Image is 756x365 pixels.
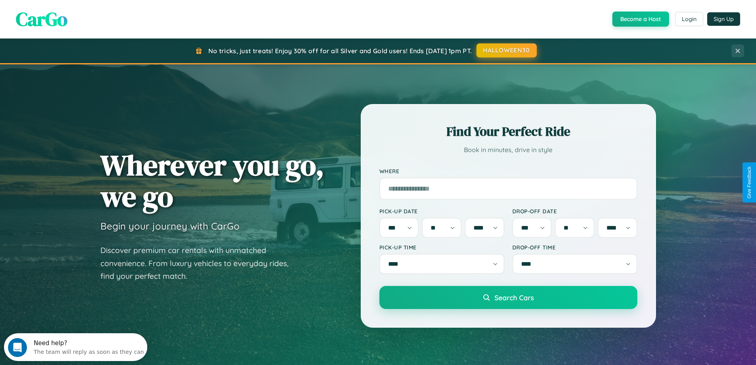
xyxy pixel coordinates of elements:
[379,244,504,251] label: Pick-up Time
[8,338,27,357] iframe: Intercom live chat
[379,286,637,309] button: Search Cars
[208,47,472,55] span: No tricks, just treats! Enjoy 30% off for all Silver and Gold users! Ends [DATE] 1pm PT.
[707,12,740,26] button: Sign Up
[746,166,752,199] div: Give Feedback
[100,149,324,212] h1: Wherever you go, we go
[100,220,240,232] h3: Begin your journey with CarGo
[4,333,147,361] iframe: Intercom live chat discovery launcher
[675,12,703,26] button: Login
[612,12,669,27] button: Become a Host
[512,208,637,214] label: Drop-off Date
[379,208,504,214] label: Pick-up Date
[494,293,534,302] span: Search Cars
[16,6,67,32] span: CarGo
[512,244,637,251] label: Drop-off Time
[477,43,537,58] button: HALLOWEEN30
[30,7,140,13] div: Need help?
[30,13,140,21] div: The team will reply as soon as they can
[3,3,148,25] div: Open Intercom Messenger
[379,123,637,140] h2: Find Your Perfect Ride
[379,144,637,156] p: Book in minutes, drive in style
[100,244,299,283] p: Discover premium car rentals with unmatched convenience. From luxury vehicles to everyday rides, ...
[379,168,637,174] label: Where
